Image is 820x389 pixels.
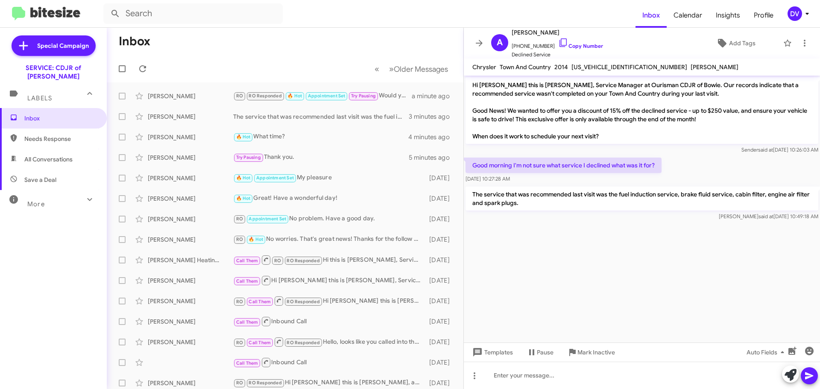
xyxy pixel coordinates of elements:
div: [PERSON_NAME] Heating And Air [148,256,233,264]
span: Town And Country [500,63,551,71]
div: My pleasure [233,173,425,183]
button: Mark Inactive [560,345,622,360]
div: DV [788,6,802,21]
a: Insights [709,3,747,28]
span: Special Campaign [37,41,89,50]
h1: Inbox [119,35,150,48]
span: RO [274,258,281,263]
button: Pause [520,345,560,360]
span: 🔥 Hot [236,134,251,140]
div: Would you like one of the representatives to call you about any vehicle concerns? [233,91,412,101]
div: [PERSON_NAME] [148,112,233,121]
span: RO Responded [287,299,319,304]
div: 3 minutes ago [409,112,457,121]
div: [PERSON_NAME] [148,276,233,285]
a: Copy Number [558,43,603,49]
div: Hi [PERSON_NAME] this is [PERSON_NAME], at Ourisman CDJR of [PERSON_NAME]. Our records indicate t... [233,378,425,388]
button: Previous [369,60,384,78]
nav: Page navigation example [370,60,453,78]
div: [DATE] [425,194,457,203]
span: RO [236,216,243,222]
span: RO [236,299,243,304]
div: No worries. That's great news! Thanks for the follow up. [233,234,425,244]
span: Appointment Set [256,175,294,181]
span: Chrysler [472,63,496,71]
span: Call Them [236,278,258,284]
div: 5 minutes ago [409,153,457,162]
span: « [375,64,379,74]
span: Needs Response [24,135,97,143]
span: [US_VEHICLE_IDENTIFICATION_NUMBER] [571,63,687,71]
span: A [497,36,503,50]
span: Appointment Set [249,216,286,222]
button: Next [384,60,453,78]
a: Profile [747,3,780,28]
span: Labels [27,94,52,102]
a: Inbox [635,3,667,28]
div: [PERSON_NAME] [148,235,233,244]
div: Hello, looks like you called into the dealership . Has someone assisted you accordingly? [233,336,425,347]
a: Special Campaign [12,35,96,56]
div: [DATE] [425,256,457,264]
span: More [27,200,45,208]
span: RO Responded [287,258,319,263]
span: [PERSON_NAME] [512,27,603,38]
span: Call Them [236,319,258,325]
div: [DATE] [425,276,457,285]
span: Mark Inactive [577,345,615,360]
div: [DATE] [425,358,457,367]
span: Inbox [24,114,97,123]
div: Inbound Call [233,357,425,368]
button: DV [780,6,811,21]
span: RO [236,237,243,242]
span: Call Them [249,299,271,304]
div: [DATE] [425,338,457,346]
div: [DATE] [425,215,457,223]
span: RO Responded [249,93,281,99]
span: Older Messages [394,64,448,74]
div: [PERSON_NAME] [148,379,233,387]
div: Hi this is [PERSON_NAME], Service Manager at Ourisman CDJR of Bowie. Just wanted to follow up abo... [233,254,425,265]
span: Save a Deal [24,175,56,184]
p: The service that was recommended last visit was the fuel induction service, brake fluid service, ... [466,187,818,211]
span: RO [236,380,243,386]
button: Templates [464,345,520,360]
div: [DATE] [425,235,457,244]
div: [DATE] [425,379,457,387]
div: [PERSON_NAME] [148,215,233,223]
div: [PERSON_NAME] [148,194,233,203]
span: [PERSON_NAME] [691,63,738,71]
div: [PERSON_NAME] [148,174,233,182]
span: [PHONE_NUMBER] [512,38,603,50]
span: Try Pausing [351,93,376,99]
span: Auto Fields [747,345,788,360]
span: Call Them [236,258,258,263]
div: [PERSON_NAME] [148,317,233,326]
span: 2014 [554,63,568,71]
div: [DATE] [425,174,457,182]
div: [PERSON_NAME] [148,338,233,346]
span: [PERSON_NAME] [DATE] 10:49:18 AM [719,213,818,219]
div: What time? [233,132,408,142]
span: said at [758,213,773,219]
p: Good morning I'm not sure what service I declined what was it for? [466,158,662,173]
button: Auto Fields [740,345,794,360]
span: » [389,64,394,74]
p: Hi [PERSON_NAME] this is [PERSON_NAME], Service Manager at Ourisman CDJR of Bowie. Our records in... [466,77,818,144]
span: All Conversations [24,155,73,164]
div: [DATE] [425,317,457,326]
span: Declined Service [512,50,603,59]
div: 4 minutes ago [408,133,457,141]
span: RO Responded [287,340,319,345]
span: Appointment Set [308,93,346,99]
div: [DATE] [425,297,457,305]
div: [PERSON_NAME] [148,153,233,162]
span: Call Them [236,360,258,366]
div: Great! Have a wonderful day! [233,193,425,203]
span: Call Them [249,340,271,345]
span: Add Tags [729,35,756,51]
a: Calendar [667,3,709,28]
